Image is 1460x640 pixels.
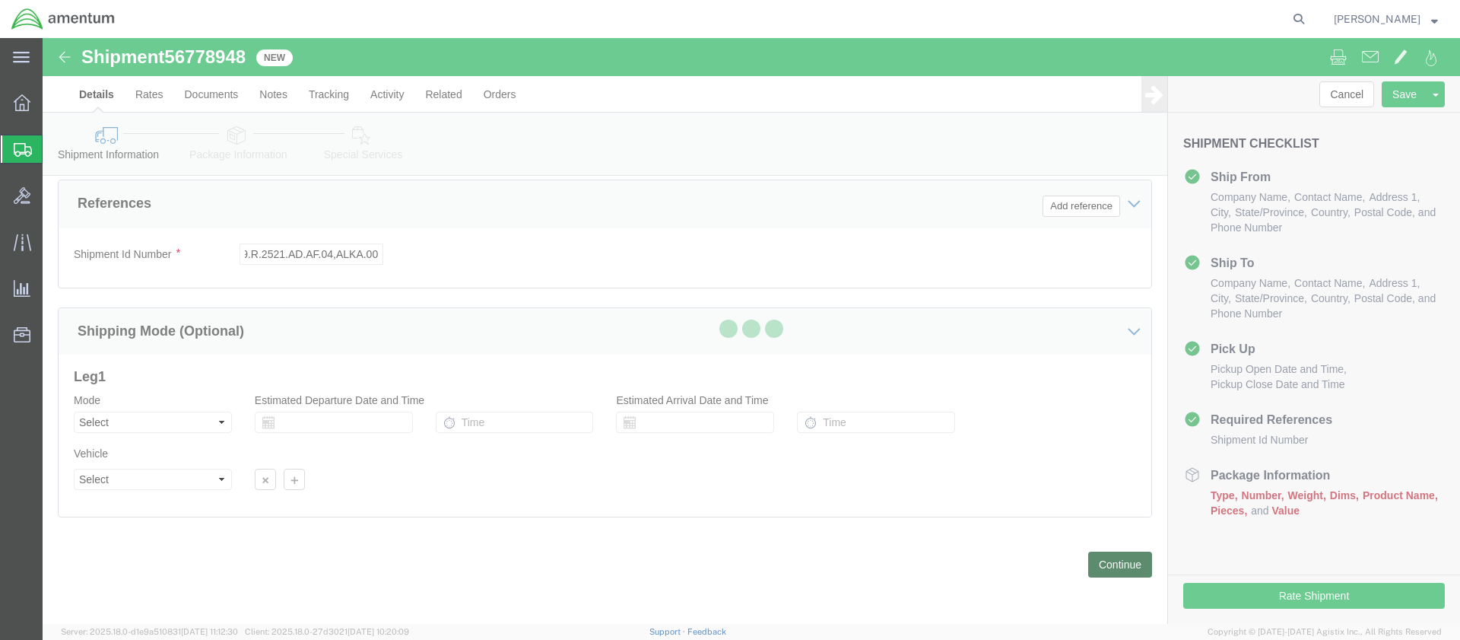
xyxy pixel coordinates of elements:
span: [DATE] 10:20:09 [348,627,409,636]
img: logo [11,8,116,30]
span: [DATE] 11:12:30 [181,627,238,636]
a: Feedback [687,627,726,636]
a: Support [649,627,687,636]
span: James Spear [1334,11,1420,27]
span: Server: 2025.18.0-d1e9a510831 [61,627,238,636]
span: Client: 2025.18.0-27d3021 [245,627,409,636]
button: [PERSON_NAME] [1333,10,1439,28]
span: Copyright © [DATE]-[DATE] Agistix Inc., All Rights Reserved [1208,626,1442,638]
